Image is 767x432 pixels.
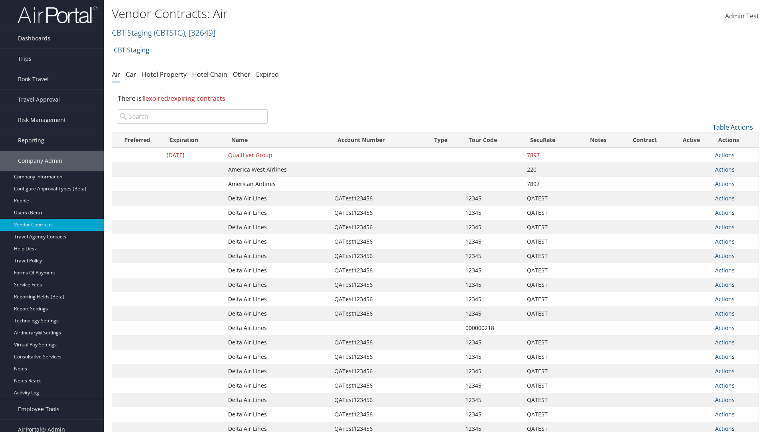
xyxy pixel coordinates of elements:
a: Actions [715,194,735,202]
a: Expired [256,70,279,79]
span: expired/expiring contracts [142,94,225,103]
span: Admin Test [725,12,759,20]
td: 7897 [523,148,578,162]
a: Admin Test [725,4,759,29]
td: QATest123456 [330,378,427,393]
td: QATest123456 [330,234,427,249]
td: QATest123456 [330,350,427,364]
a: Actions [715,353,735,360]
a: Actions [715,324,735,332]
td: Delta Air Lines [224,220,330,234]
td: QATEST [523,364,578,378]
td: QATest123456 [330,393,427,407]
td: 220 [523,162,578,177]
td: QATest123456 [330,263,427,278]
span: , [ 32649 ] [185,27,215,38]
td: QATEST [523,206,578,220]
span: Travel Approval [18,90,60,110]
th: Expiration: activate to sort column descending [163,132,224,148]
th: Notes: activate to sort column ascending [578,132,618,148]
td: Delta Air Lines [224,292,330,306]
a: Actions [715,382,735,389]
td: 12345 [461,292,523,306]
td: Delta Air Lines [224,263,330,278]
td: [DATE] [163,148,224,162]
td: 12345 [461,234,523,249]
td: QATEST [523,306,578,321]
td: Delta Air Lines [224,306,330,321]
td: 12345 [461,306,523,321]
td: QATest123456 [330,292,427,306]
td: Delta Air Lines [224,234,330,249]
a: Actions [715,238,735,245]
a: Actions [715,151,735,159]
span: ( CBTSTG ) [154,27,185,38]
td: QATest123456 [330,364,427,378]
a: Actions [715,252,735,260]
td: QATEST [523,191,578,206]
td: QATest123456 [330,407,427,422]
a: Car [126,70,136,79]
span: Dashboards [18,28,50,48]
td: 12345 [461,378,523,393]
td: Delta Air Lines [224,393,330,407]
span: Risk Management [18,110,66,130]
td: QATest123456 [330,335,427,350]
h1: Vendor Contracts: Air [112,5,543,22]
td: 12345 [461,220,523,234]
td: QATest123456 [330,191,427,206]
td: Delta Air Lines [224,321,330,335]
td: Qualiflyer Group [224,148,330,162]
td: Delta Air Lines [224,191,330,206]
td: 12345 [461,393,523,407]
td: 12345 [461,206,523,220]
th: SecuRate: activate to sort column ascending [523,132,578,148]
a: CBT Staging [114,42,149,58]
span: Trips [18,49,32,69]
a: Other [233,70,250,79]
td: 12345 [461,407,523,422]
a: Air [112,70,120,79]
td: QATEST [523,407,578,422]
a: Hotel Property [142,70,187,79]
a: Table Actions [713,123,753,132]
td: QATEST [523,378,578,393]
td: QATEST [523,249,578,263]
a: Actions [715,223,735,231]
a: Actions [715,266,735,274]
td: Delta Air Lines [224,206,330,220]
span: Company Admin [18,151,62,171]
a: Actions [715,281,735,288]
td: 000000218 [461,321,523,335]
div: There is [112,88,759,109]
td: Delta Air Lines [224,278,330,292]
td: QATest123456 [330,249,427,263]
a: Hotel Chain [192,70,227,79]
td: QATEST [523,350,578,364]
th: Active: activate to sort column ascending [672,132,711,148]
a: Actions [715,338,735,346]
td: Delta Air Lines [224,249,330,263]
th: Actions [711,132,759,148]
th: Tour Code: activate to sort column ascending [461,132,523,148]
a: Actions [715,295,735,303]
td: 12345 [461,263,523,278]
td: 12345 [461,191,523,206]
td: QATEST [523,234,578,249]
td: 12345 [461,335,523,350]
a: Actions [715,209,735,216]
td: Delta Air Lines [224,335,330,350]
th: Type: activate to sort column ascending [427,132,461,148]
td: QATest123456 [330,206,427,220]
a: Actions [715,367,735,375]
a: Actions [715,166,735,173]
a: Actions [715,396,735,404]
td: Delta Air Lines [224,407,330,422]
td: American Airlines [224,177,330,191]
td: Delta Air Lines [224,364,330,378]
td: 12345 [461,278,523,292]
td: 12345 [461,249,523,263]
strong: 1 [142,94,145,103]
input: Search [118,109,268,124]
td: QATEST [523,278,578,292]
